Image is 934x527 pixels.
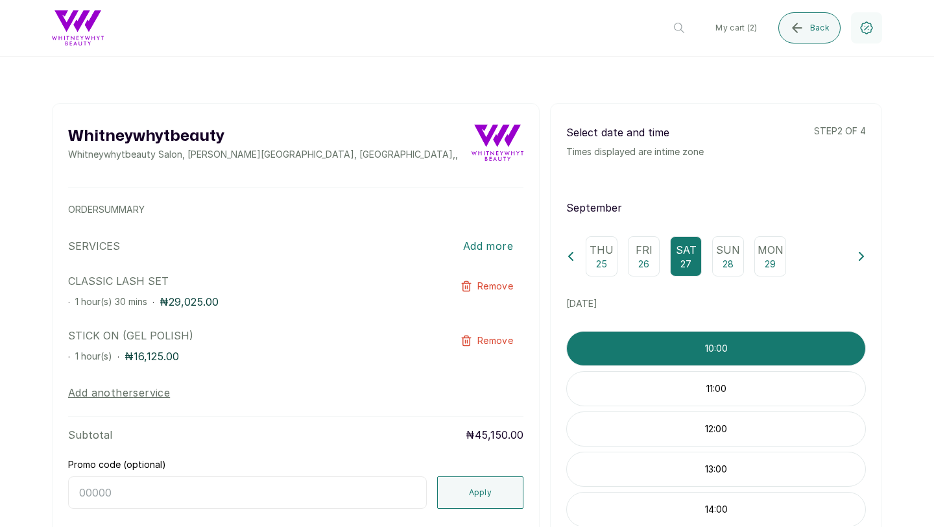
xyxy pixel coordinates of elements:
[705,12,767,43] button: My cart (2)
[567,503,865,516] p: 14:00
[567,342,865,355] p: 10:00
[723,258,734,271] p: 28
[636,242,653,258] p: Fri
[160,294,219,310] p: ₦29,025.00
[450,273,523,299] button: Remove
[566,145,704,158] p: Times displayed are in time zone
[638,258,649,271] p: 26
[68,349,433,364] div: · ·
[680,258,691,271] p: 27
[68,328,433,343] p: STICK ON (GEL POLISH)
[567,382,865,395] p: 11:00
[68,427,112,443] p: Subtotal
[68,148,458,161] p: Whitneywhytbeauty Salon, [PERSON_NAME][GEOGRAPHIC_DATA], [GEOGRAPHIC_DATA] , ,
[566,297,866,310] p: [DATE]
[453,232,523,260] button: Add more
[68,125,458,148] h2: Whitneywhytbeauty
[758,242,784,258] p: Mon
[778,12,841,43] button: Back
[125,349,179,364] p: ₦16,125.00
[590,242,614,258] p: Thu
[68,385,170,400] button: Add anotherservice
[68,273,433,289] p: CLASSIC LASH SET
[75,296,147,307] span: 1 hour(s) 30 mins
[68,203,523,216] p: ORDER SUMMARY
[68,238,120,254] p: SERVICES
[68,476,427,509] input: 00000
[567,463,865,476] p: 13:00
[68,458,166,471] label: Promo code (optional)
[765,258,776,271] p: 29
[676,242,697,258] p: Sat
[68,294,433,310] div: · ·
[466,427,523,443] p: ₦45,150.00
[596,258,607,271] p: 25
[450,328,523,354] button: Remove
[814,125,866,138] p: step 2 of 4
[437,476,524,509] button: Apply
[52,10,104,45] img: business logo
[566,125,704,140] p: Select date and time
[810,23,830,33] span: Back
[477,280,513,293] span: Remove
[566,200,866,215] p: September
[472,125,523,161] img: business logo
[567,423,865,435] p: 12:00
[477,334,513,347] span: Remove
[75,350,112,362] span: 1 hour(s)
[716,242,740,258] p: Sun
